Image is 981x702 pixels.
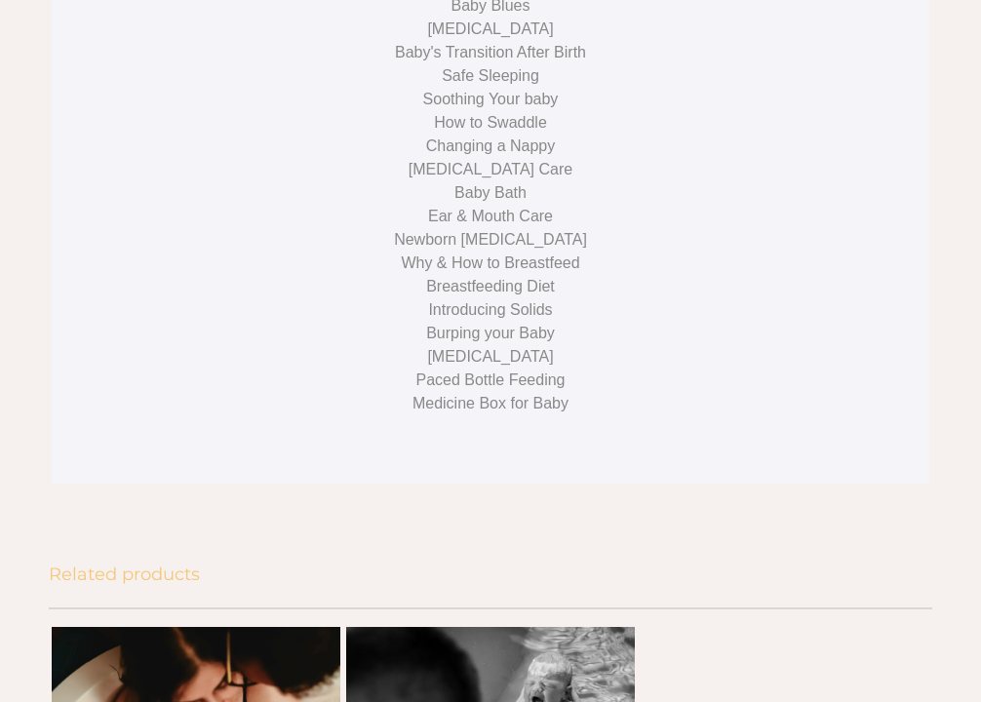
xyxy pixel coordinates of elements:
div: [MEDICAL_DATA] Care [135,158,845,181]
div: Burping your Baby [135,322,845,345]
div: Safe Sleeping [135,64,845,88]
div: [MEDICAL_DATA] [135,18,845,41]
div: Breastfeeding Diet [135,275,845,298]
div: Why & How to Breastfeed [135,252,845,275]
div: Baby Bath [135,181,845,205]
div: Paced Bottle Feeding [135,369,845,392]
div: Soothing Your baby [135,88,845,111]
div: Ear & Mouth Care [135,205,845,228]
div: Medicine Box for Baby [135,392,845,415]
div: Changing a Nappy [135,135,845,158]
div: Baby's Transition After Birth [135,41,845,64]
div: How to Swaddle [135,111,845,135]
div: Newborn [MEDICAL_DATA] [135,228,845,252]
h4: Related products [49,565,931,583]
div: Introducing Solids [135,298,845,322]
div: [MEDICAL_DATA] [135,345,845,369]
